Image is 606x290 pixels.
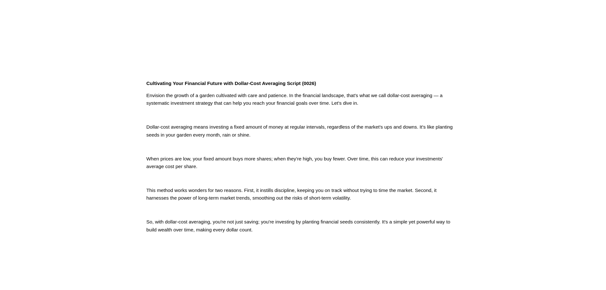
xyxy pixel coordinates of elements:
p: This method works wonders for two reasons. First, it instills discipline, keeping you on track wi... [146,187,460,202]
p: Dollar-cost averaging means investing a fixed amount of money at regular intervals, regardless of... [146,123,460,139]
p: Envision the growth of a garden cultivated with care and patience. In the financial landscape, th... [146,92,460,107]
strong: Cultivating Your Financial Future with Dollar-Cost Averaging Script (0026) [146,81,316,86]
p: When prices are low, your fixed amount buys more shares; when they're high, you buy fewer. Over t... [146,155,460,171]
p: So, with dollar-cost averaging, you're not just saving; you're investing by planting financial se... [146,218,460,234]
